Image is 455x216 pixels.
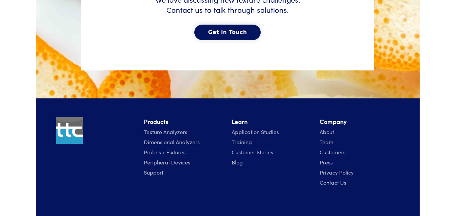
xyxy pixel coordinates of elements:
[144,138,200,146] a: Dimensional Analyzers
[144,148,186,156] a: Probes + Fixtures
[320,128,334,135] a: About
[320,158,333,166] a: Press
[144,128,187,135] a: Texture Analyzers
[320,148,346,156] a: Customers
[320,138,333,146] a: Team
[320,117,399,127] li: Company
[232,158,243,166] a: Blog
[194,25,261,40] button: Get in Touch
[144,168,163,176] a: Support
[320,179,346,186] a: Contact Us
[232,138,252,146] a: Training
[56,117,83,144] img: ttc_logo_1x1_v1.0.png
[232,117,312,127] li: Learn
[232,128,279,135] a: Application Studies
[232,148,273,156] a: Customer Stories
[320,168,354,176] a: Privacy Policy
[144,117,224,127] li: Products
[144,158,190,166] a: Peripheral Devices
